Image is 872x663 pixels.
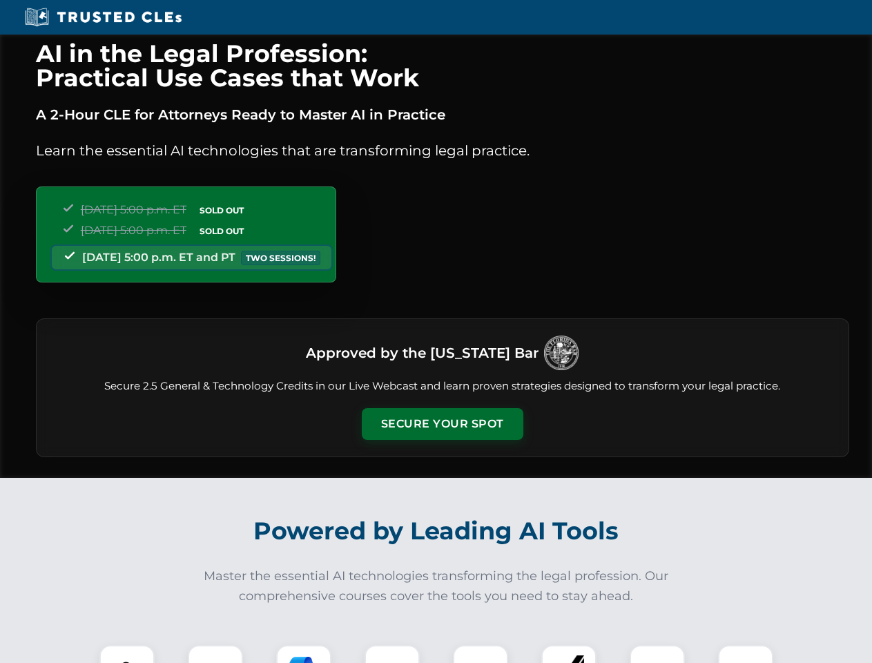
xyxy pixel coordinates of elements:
span: [DATE] 5:00 p.m. ET [81,203,186,216]
h1: AI in the Legal Profession: Practical Use Cases that Work [36,41,849,90]
p: A 2-Hour CLE for Attorneys Ready to Master AI in Practice [36,104,849,126]
button: Secure Your Spot [362,408,523,440]
p: Master the essential AI technologies transforming the legal profession. Our comprehensive courses... [195,566,678,606]
img: Trusted CLEs [21,7,186,28]
h2: Powered by Leading AI Tools [54,507,819,555]
span: SOLD OUT [195,203,249,218]
span: [DATE] 5:00 p.m. ET [81,224,186,237]
span: SOLD OUT [195,224,249,238]
h3: Approved by the [US_STATE] Bar [306,340,539,365]
p: Secure 2.5 General & Technology Credits in our Live Webcast and learn proven strategies designed ... [53,378,832,394]
img: Logo [544,336,579,370]
p: Learn the essential AI technologies that are transforming legal practice. [36,140,849,162]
